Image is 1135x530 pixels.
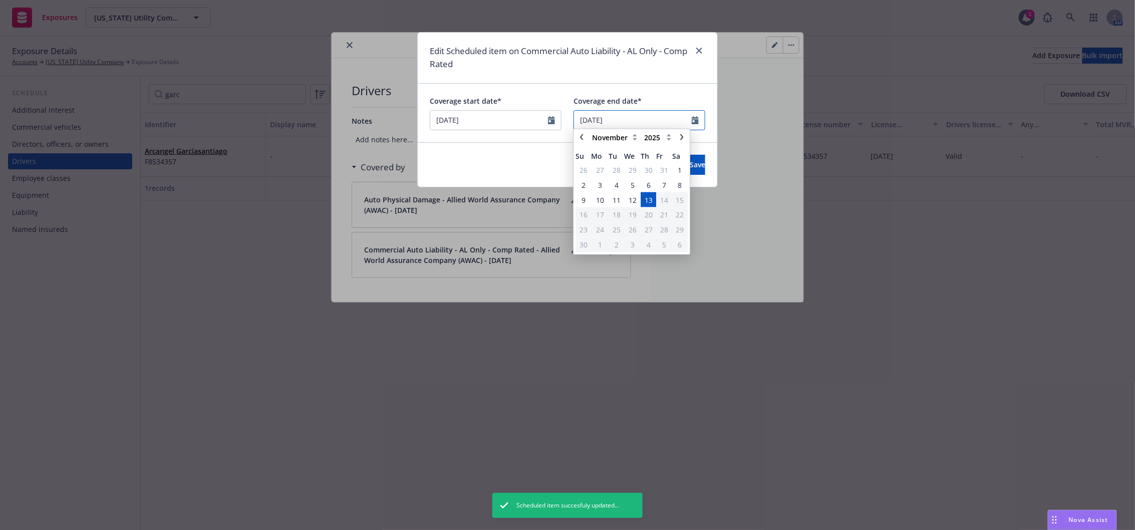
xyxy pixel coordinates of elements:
[592,192,609,207] td: 10
[625,237,641,252] td: 3
[629,194,637,205] span: 12
[690,160,705,169] span: Save
[676,224,684,235] span: 29
[693,45,705,57] a: close
[647,239,651,250] span: 4
[631,239,635,250] span: 3
[430,45,689,71] h1: Edit Scheduled item on Commercial Auto Liability - AL Only - Comp Rated
[1048,510,1117,530] button: Nova Assist
[613,164,621,175] span: 28
[576,151,592,161] span: Su
[629,224,637,235] span: 26
[516,501,619,510] span: Scheduled item succesfuly updated...
[678,164,682,175] span: 1
[641,177,657,192] td: 6
[676,209,684,220] span: 22
[576,177,592,192] td: 2
[672,222,688,237] td: 29
[662,179,666,190] span: 7
[596,164,604,175] span: 27
[580,164,588,175] span: 26
[657,222,672,237] td: 28
[672,177,688,192] td: 8
[641,222,657,237] td: 27
[678,239,682,250] span: 6
[613,209,621,220] span: 18
[676,131,688,143] a: chevronRight
[641,192,657,207] td: 13
[1048,510,1061,529] div: Drag to move
[672,192,688,207] td: 15
[592,162,609,177] td: 27
[645,164,653,175] span: 30
[657,192,672,207] td: 14
[596,194,604,205] span: 10
[582,194,586,205] span: 9
[657,151,672,161] span: Fr
[641,151,657,161] span: Th
[625,162,641,177] td: 29
[660,224,668,235] span: 28
[678,179,682,190] span: 8
[672,162,688,177] td: 1
[574,110,705,130] input: MM/DD/YYYY
[641,162,657,177] td: 30
[609,162,624,177] td: 28
[609,177,624,192] td: 4
[574,96,642,106] span: Coverage end date*
[609,207,624,222] td: 18
[576,192,592,207] td: 9
[592,237,609,252] td: 1
[676,194,684,205] span: 15
[657,237,672,252] td: 5
[657,162,672,177] td: 31
[629,209,637,220] span: 19
[690,155,705,175] button: Save
[582,179,586,190] span: 2
[609,151,624,161] span: Tu
[609,192,624,207] td: 11
[580,209,588,220] span: 16
[609,237,624,252] td: 2
[631,179,635,190] span: 5
[660,209,668,220] span: 21
[629,164,637,175] span: 29
[576,207,592,222] td: 16
[645,194,653,205] span: 13
[657,177,672,192] td: 7
[645,209,653,220] span: 20
[596,209,604,220] span: 17
[647,179,651,190] span: 6
[576,162,592,177] td: 26
[625,177,641,192] td: 5
[580,224,588,235] span: 23
[641,207,657,222] td: 20
[672,151,688,161] span: Sa
[596,224,604,235] span: 24
[641,237,657,252] td: 4
[625,222,641,237] td: 26
[430,96,501,106] span: Coverage start date*
[645,224,653,235] span: 27
[580,239,588,250] span: 30
[576,237,592,252] td: 30
[598,179,602,190] span: 3
[615,239,619,250] span: 2
[613,224,621,235] span: 25
[625,151,641,161] span: We
[598,239,602,250] span: 1
[609,222,624,237] td: 25
[592,222,609,237] td: 24
[625,192,641,207] td: 12
[576,222,592,237] td: 23
[615,179,619,190] span: 4
[625,207,641,222] td: 19
[613,194,621,205] span: 11
[1069,515,1108,524] span: Nova Assist
[660,194,668,205] span: 14
[592,177,609,192] td: 3
[430,110,561,130] input: MM/DD/YYYY
[672,237,688,252] td: 6
[592,207,609,222] td: 17
[657,207,672,222] td: 21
